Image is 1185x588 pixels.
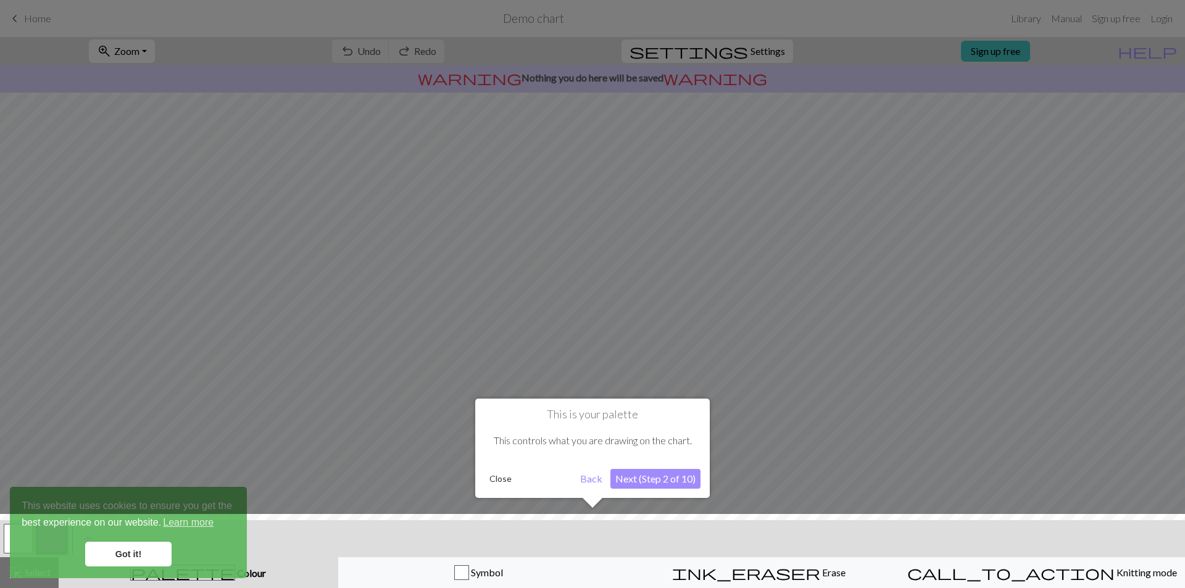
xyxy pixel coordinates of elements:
[484,470,517,488] button: Close
[475,399,710,498] div: This is your palette
[484,421,701,460] div: This controls what you are drawing on the chart.
[484,408,701,421] h1: This is your palette
[610,469,701,489] button: Next (Step 2 of 10)
[575,469,607,489] button: Back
